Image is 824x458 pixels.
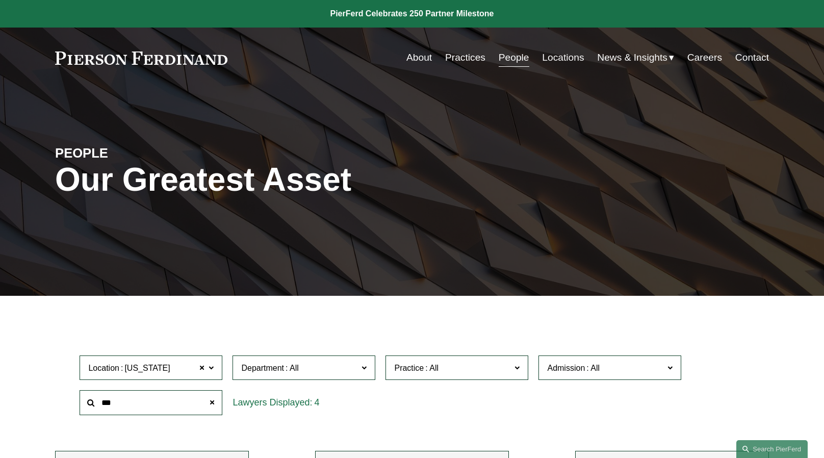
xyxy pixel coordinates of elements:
[735,48,769,67] a: Contact
[499,48,529,67] a: People
[394,364,424,372] span: Practice
[597,49,667,67] span: News & Insights
[597,48,674,67] a: folder dropdown
[124,362,170,375] span: [US_STATE]
[88,364,119,372] span: Location
[315,397,320,408] span: 4
[445,48,485,67] a: Practices
[55,145,234,161] h4: PEOPLE
[736,440,808,458] a: Search this site
[542,48,584,67] a: Locations
[241,364,284,372] span: Department
[547,364,585,372] span: Admission
[687,48,722,67] a: Careers
[55,161,531,198] h1: Our Greatest Asset
[406,48,432,67] a: About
